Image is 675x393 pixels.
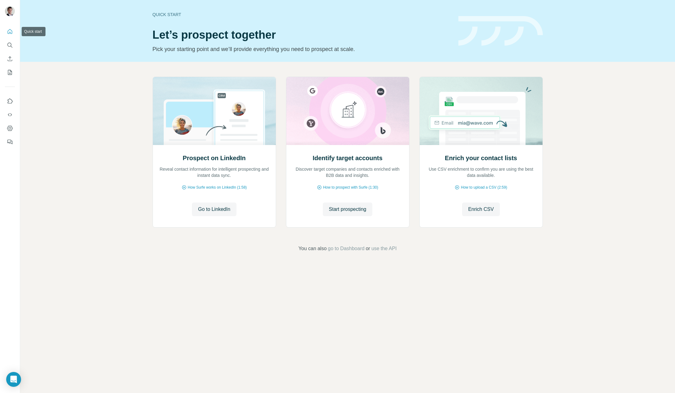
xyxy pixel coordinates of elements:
[298,245,327,252] span: You can also
[313,154,383,162] h2: Identify target accounts
[462,203,500,216] button: Enrich CSV
[5,26,15,37] button: Quick start
[5,6,15,16] img: Avatar
[328,245,364,252] button: go to Dashboard
[419,77,543,145] img: Enrich your contact lists
[153,45,451,53] p: Pick your starting point and we’ll provide everything you need to prospect at scale.
[159,166,270,178] p: Reveal contact information for intelligent prospecting and instant data sync.
[153,77,276,145] img: Prospect on LinkedIn
[5,96,15,107] button: Use Surfe on LinkedIn
[458,16,543,46] img: banner
[5,53,15,64] button: Enrich CSV
[426,166,536,178] p: Use CSV enrichment to confirm you are using the best data available.
[445,154,517,162] h2: Enrich your contact lists
[366,245,370,252] span: or
[5,123,15,134] button: Dashboard
[183,154,245,162] h2: Prospect on LinkedIn
[153,11,451,18] div: Quick start
[198,206,230,213] span: Go to LinkedIn
[6,372,21,387] div: Open Intercom Messenger
[371,245,397,252] button: use the API
[323,185,378,190] span: How to prospect with Surfe (1:30)
[329,206,366,213] span: Start prospecting
[461,185,507,190] span: How to upload a CSV (2:59)
[5,40,15,51] button: Search
[5,67,15,78] button: My lists
[468,206,494,213] span: Enrich CSV
[286,77,409,145] img: Identify target accounts
[192,203,236,216] button: Go to LinkedIn
[5,136,15,147] button: Feedback
[153,29,451,41] h1: Let’s prospect together
[5,109,15,120] button: Use Surfe API
[323,203,373,216] button: Start prospecting
[188,185,247,190] span: How Surfe works on LinkedIn (1:58)
[292,166,403,178] p: Discover target companies and contacts enriched with B2B data and insights.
